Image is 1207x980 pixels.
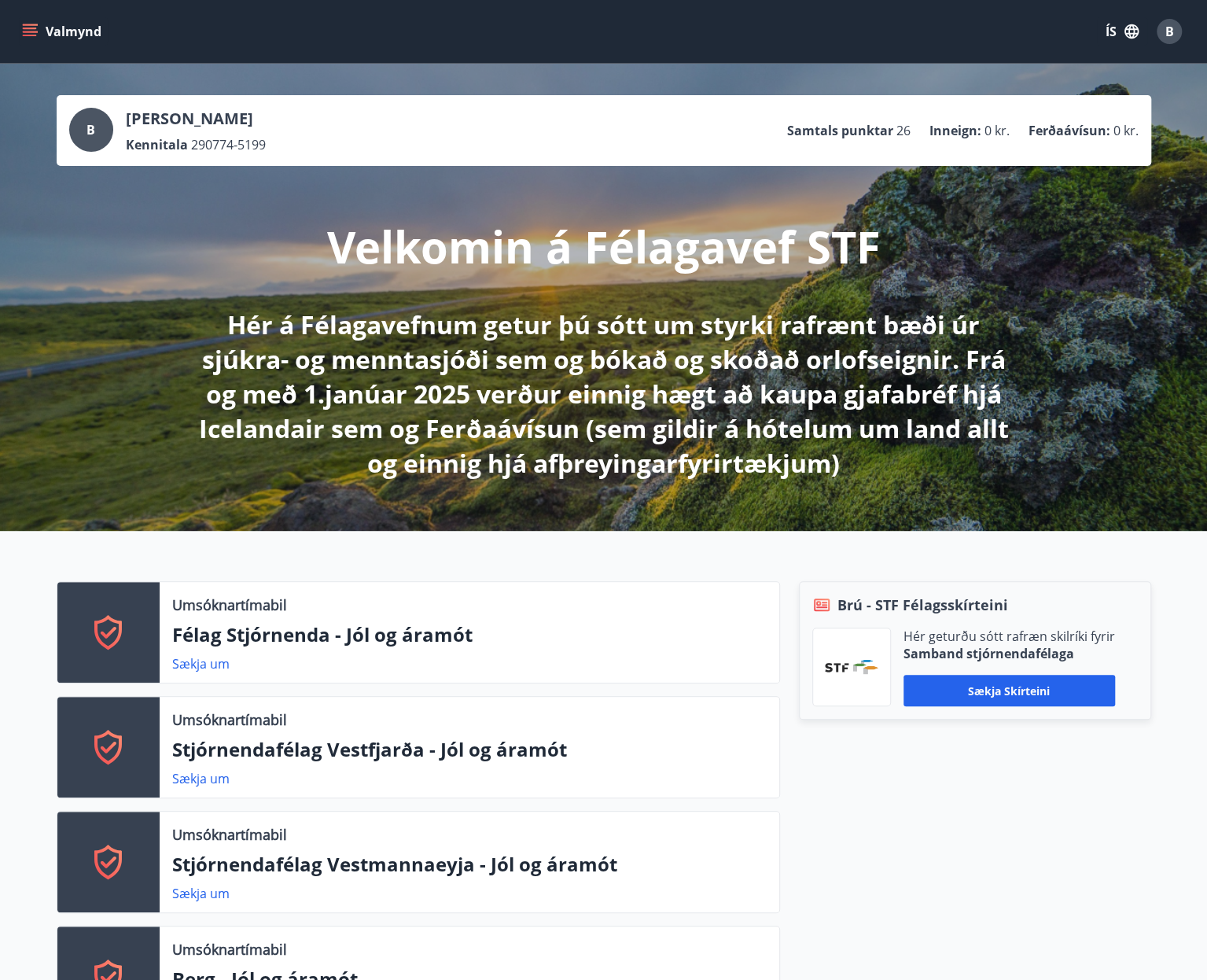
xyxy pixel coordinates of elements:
[172,939,287,960] p: Umsóknartímabil
[787,122,893,139] p: Samtals punktar
[126,136,188,153] p: Kennitala
[929,122,981,139] p: Inneign :
[191,136,266,153] span: 290774-5199
[172,770,230,787] a: Sækja um
[903,675,1115,706] button: Sækja skírteini
[172,736,767,763] p: Stjórnendafélag Vestfjarða - Jól og áramót
[1097,17,1147,46] button: ÍS
[172,621,767,648] p: Félag Stjórnenda - Jól og áramót
[903,645,1115,662] p: Samband stjórnendafélaga
[903,628,1115,645] p: Hér geturðu sótt rafræn skilríki fyrir
[19,17,108,46] button: menu
[1165,23,1174,40] span: B
[825,660,878,674] img: vjCaq2fThgY3EUYqSgpjEiBg6WP39ov69hlhuPVN.png
[984,122,1010,139] span: 0 kr.
[172,885,230,902] a: Sækja um
[327,216,881,276] p: Velkomin á Félagavef STF
[837,595,1008,615] span: Brú - STF Félagsskírteini
[1150,13,1188,50] button: B
[1029,122,1110,139] p: Ferðaávísun :
[189,308,1019,481] p: Hér á Félagavefnum getur þú sótt um styrki rafrænt bæði úr sjúkra- og menntasjóði sem og bókað og...
[172,824,287,845] p: Umsóknartímabil
[1113,122,1139,139] span: 0 kr.
[172,851,767,878] p: Stjórnendafélag Vestmannaeyja - Jól og áramót
[86,121,95,138] span: B
[172,709,287,730] p: Umsóknartímabil
[896,122,911,139] span: 26
[126,108,266,130] p: [PERSON_NAME]
[172,655,230,672] a: Sækja um
[172,595,287,615] p: Umsóknartímabil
